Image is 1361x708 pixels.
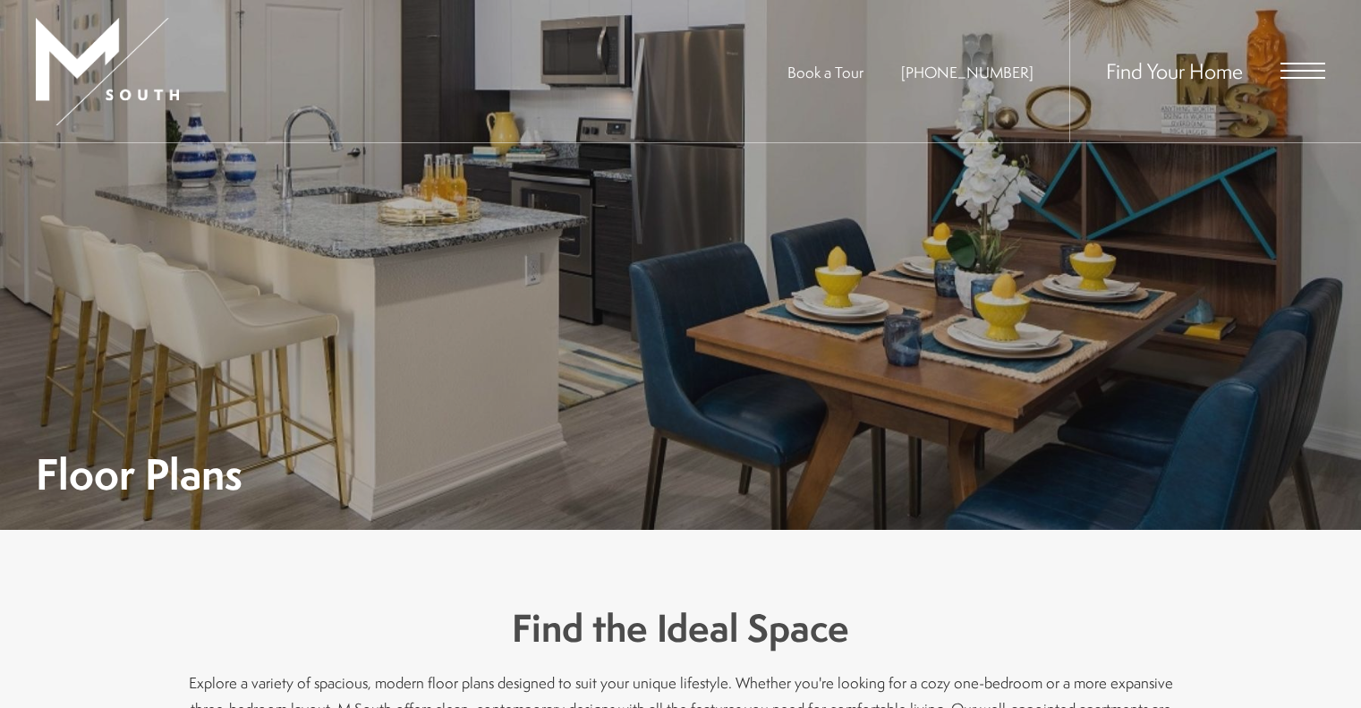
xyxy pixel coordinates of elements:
[787,62,863,82] a: Book a Tour
[901,62,1034,82] span: [PHONE_NUMBER]
[1280,63,1325,79] button: Open Menu
[189,601,1173,655] h3: Find the Ideal Space
[901,62,1034,82] a: Call Us at 813-570-8014
[36,18,179,125] img: MSouth
[1106,56,1243,85] a: Find Your Home
[36,454,242,494] h1: Floor Plans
